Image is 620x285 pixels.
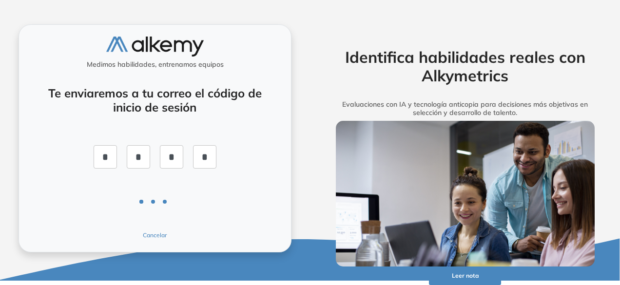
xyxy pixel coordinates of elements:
[23,60,287,69] h5: Medimos habilidades, entrenamos equipos
[106,37,204,57] img: logo-alkemy
[45,86,265,114] h4: Te enviaremos a tu correo el código de inicio de sesión
[336,121,595,266] img: img-more-info
[321,48,609,85] h2: Identifica habilidades reales con Alkymetrics
[321,100,609,117] h5: Evaluaciones con IA y tecnología anticopia para decisiones más objetivas en selección y desarroll...
[96,231,214,240] button: Cancelar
